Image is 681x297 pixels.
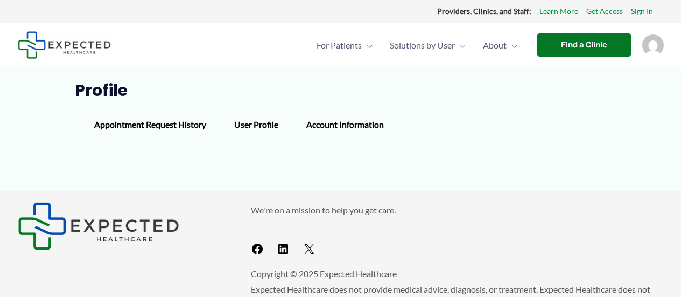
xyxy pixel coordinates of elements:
span: Menu Toggle [455,26,466,64]
a: AboutMenu Toggle [474,26,526,64]
span: Solutions by User [390,26,455,64]
a: Find a Clinic [537,33,631,57]
div: User Profile [220,109,292,140]
a: Solutions by UserMenu Toggle [381,26,474,64]
strong: Providers, Clinics, and Staff: [437,6,531,16]
span: For Patients [317,26,362,64]
a: Get Access [586,4,623,18]
aside: Footer Widget 2 [251,202,664,260]
aside: Footer Widget 1 [18,202,224,250]
span: About [483,26,507,64]
img: Expected Healthcare Logo - side, dark font, small [18,202,179,250]
nav: Primary Site Navigation [308,26,526,64]
a: Account icon link [642,39,664,49]
a: For PatientsMenu Toggle [308,26,381,64]
span: Copyright © 2025 Expected Healthcare [251,268,397,279]
span: Menu Toggle [507,26,517,64]
span: Menu Toggle [362,26,373,64]
img: Expected Healthcare Logo - side, dark font, small [18,31,111,59]
h1: Profile [75,81,606,100]
p: We're on a mission to help you get care. [251,202,664,218]
a: Sign In [631,4,653,18]
div: Account Information [292,109,398,140]
div: Appointment Request History [80,109,220,140]
a: Learn More [539,4,578,18]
